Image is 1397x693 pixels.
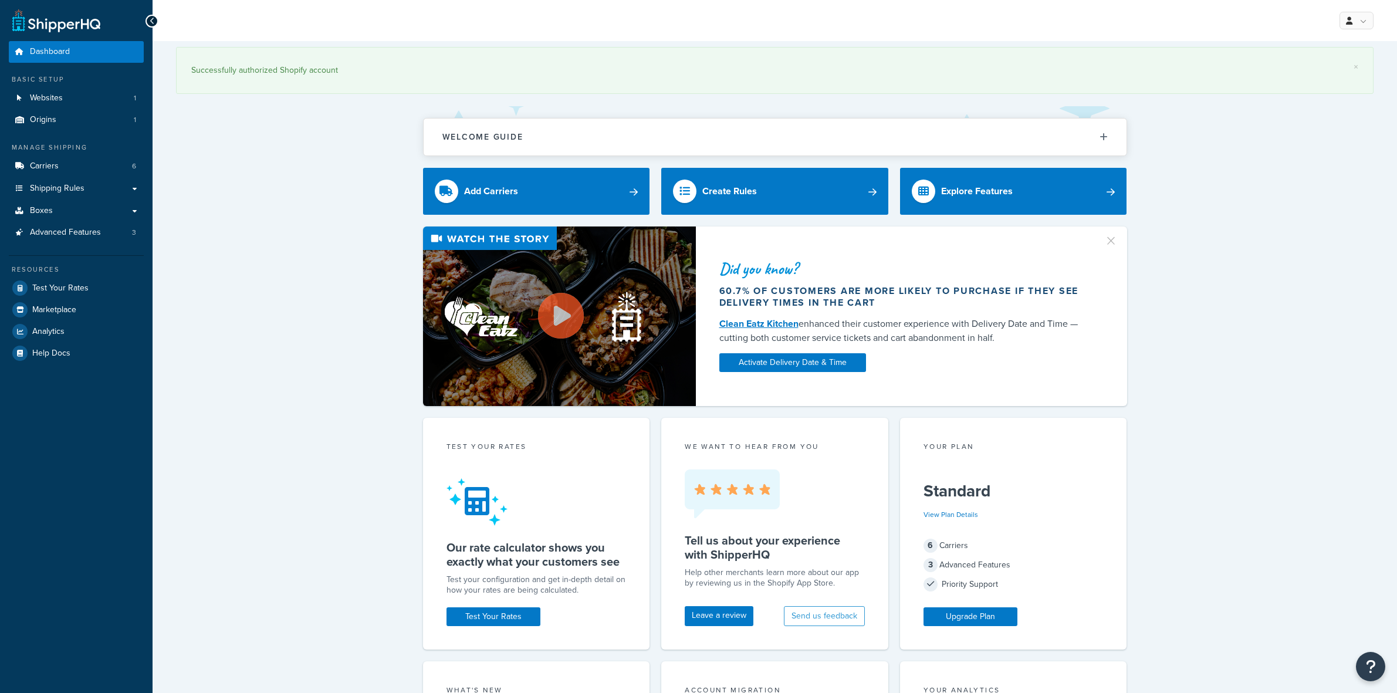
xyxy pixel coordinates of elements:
div: Carriers [924,538,1104,554]
a: Activate Delivery Date & Time [719,353,866,372]
div: Test your configuration and get in-depth detail on how your rates are being calculated. [447,574,627,596]
li: Advanced Features [9,222,144,244]
div: Successfully authorized Shopify account [191,62,1358,79]
span: Advanced Features [30,228,101,238]
a: Boxes [9,200,144,222]
a: Upgrade Plan [924,607,1017,626]
span: Dashboard [30,47,70,57]
span: 1 [134,115,136,125]
div: 60.7% of customers are more likely to purchase if they see delivery times in the cart [719,285,1090,309]
div: Create Rules [702,183,757,200]
img: Video thumbnail [423,227,696,407]
span: 6 [132,161,136,171]
a: Dashboard [9,41,144,63]
a: Clean Eatz Kitchen [719,317,799,330]
div: enhanced their customer experience with Delivery Date and Time — cutting both customer service ti... [719,317,1090,345]
a: Test Your Rates [9,278,144,299]
div: Explore Features [941,183,1013,200]
a: Analytics [9,321,144,342]
a: Origins1 [9,109,144,131]
h5: Standard [924,482,1104,501]
p: we want to hear from you [685,441,865,452]
button: Send us feedback [784,606,865,626]
a: × [1354,62,1358,72]
button: Open Resource Center [1356,652,1385,681]
div: Add Carriers [464,183,518,200]
a: Help Docs [9,343,144,364]
div: Basic Setup [9,75,144,84]
a: Create Rules [661,168,888,215]
a: View Plan Details [924,509,978,520]
li: Origins [9,109,144,131]
div: Resources [9,265,144,275]
span: 1 [134,93,136,103]
span: 3 [924,558,938,572]
span: Analytics [32,327,65,337]
span: 3 [132,228,136,238]
a: Shipping Rules [9,178,144,200]
span: Help Docs [32,349,70,359]
div: Advanced Features [924,557,1104,573]
li: Carriers [9,155,144,177]
span: Shipping Rules [30,184,84,194]
span: Websites [30,93,63,103]
h5: Tell us about your experience with ShipperHQ [685,533,865,562]
a: Marketplace [9,299,144,320]
a: Leave a review [685,606,753,626]
div: Your Plan [924,441,1104,455]
a: Advanced Features3 [9,222,144,244]
a: Explore Features [900,168,1127,215]
div: Test your rates [447,441,627,455]
span: Boxes [30,206,53,216]
a: Test Your Rates [447,607,540,626]
span: 6 [924,539,938,553]
div: Manage Shipping [9,143,144,153]
a: Websites1 [9,87,144,109]
p: Help other merchants learn more about our app by reviewing us in the Shopify App Store. [685,567,865,589]
span: Marketplace [32,305,76,315]
a: Add Carriers [423,168,650,215]
li: Websites [9,87,144,109]
h5: Our rate calculator shows you exactly what your customers see [447,540,627,569]
a: Carriers6 [9,155,144,177]
div: Priority Support [924,576,1104,593]
button: Welcome Guide [424,119,1127,155]
span: Test Your Rates [32,283,89,293]
h2: Welcome Guide [442,133,523,141]
div: Did you know? [719,261,1090,277]
span: Carriers [30,161,59,171]
span: Origins [30,115,56,125]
